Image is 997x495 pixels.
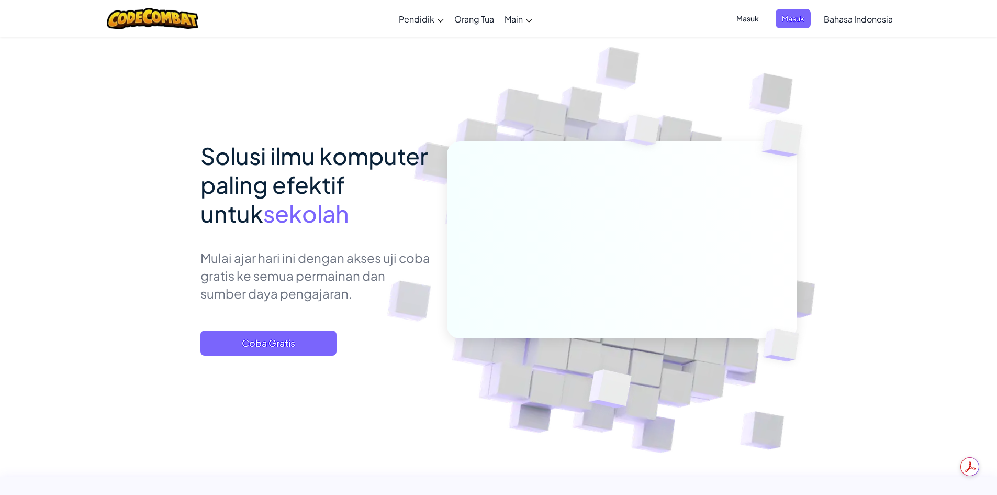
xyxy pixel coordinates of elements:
img: Overlap cubes [563,347,656,434]
span: Solusi ilmu komputer paling efektif untuk [200,141,428,228]
span: Main [505,14,523,25]
span: Pendidik [399,14,434,25]
img: Overlap cubes [745,307,824,383]
button: Masuk [776,9,811,28]
img: CodeCombat logo [107,8,198,29]
span: sekolah [263,199,349,228]
a: Main [499,5,537,33]
span: Bahasa Indonesia [824,14,893,25]
a: Bahasa Indonesia [819,5,898,33]
img: Overlap cubes [741,94,832,183]
button: Masuk [730,9,765,28]
a: Orang Tua [449,5,499,33]
p: Mulai ajar hari ini dengan akses uji coba gratis ke semua permainan dan sumber daya pengajaran. [200,249,431,302]
button: Coba Gratis [200,331,337,356]
a: Pendidik [394,5,449,33]
img: Overlap cubes [605,94,680,172]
